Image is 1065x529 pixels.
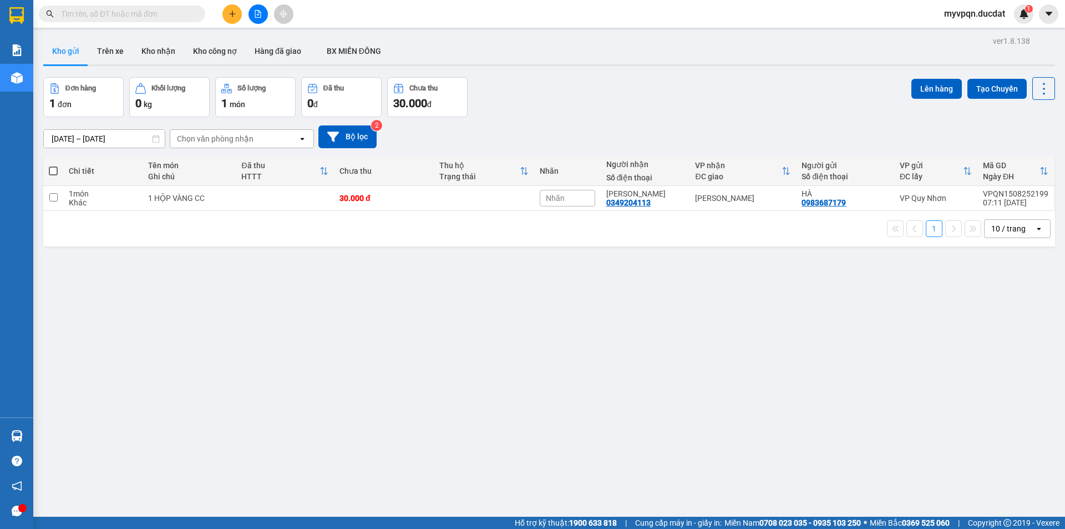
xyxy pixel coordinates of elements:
div: 1 món [69,189,137,198]
img: solution-icon [11,44,23,56]
span: kg [144,100,152,109]
div: Chọn văn phòng nhận [177,133,253,144]
span: file-add [254,10,262,18]
div: VP gửi [900,161,963,170]
img: warehouse-icon [11,72,23,84]
strong: 0708 023 035 - 0935 103 250 [759,518,861,527]
svg: open [298,134,307,143]
button: Số lượng1món [215,77,296,117]
button: Đã thu0đ [301,77,382,117]
span: copyright [1003,519,1011,527]
span: đơn [58,100,72,109]
span: notification [12,481,22,491]
th: Toggle SortBy [894,157,977,186]
div: Số lượng [237,84,266,92]
img: icon-new-feature [1019,9,1029,19]
div: 0349204113 [606,198,651,207]
span: 30.000 [393,97,427,110]
input: Tìm tên, số ĐT hoặc mã đơn [61,8,192,20]
span: 0 [135,97,141,110]
button: Bộ lọc [318,125,377,148]
span: aim [280,10,287,18]
span: Cung cấp máy in - giấy in: [635,517,722,529]
div: Khác [69,198,137,207]
span: BX MIỀN ĐÔNG [327,47,381,56]
img: logo-vxr [9,7,24,24]
div: Ngày ĐH [983,172,1039,181]
div: HTTT [241,172,319,181]
div: ĐC lấy [900,172,963,181]
div: Số điện thoại [802,172,888,181]
button: Hàng đã giao [246,38,310,64]
span: 0 [307,97,313,110]
sup: 2 [371,120,382,131]
div: Người gửi [802,161,888,170]
span: caret-down [1044,9,1054,19]
div: Khối lượng [151,84,185,92]
span: ⚪️ [864,521,867,525]
button: 1 [926,220,942,237]
span: | [625,517,627,529]
sup: 1 [1025,5,1033,13]
div: Đã thu [241,161,319,170]
div: Mã GD [983,161,1039,170]
div: HOÀNG ANH [606,189,684,198]
div: ver 1.8.138 [993,35,1030,47]
button: Trên xe [88,38,133,64]
button: file-add [248,4,268,24]
div: Nhãn [540,167,595,175]
div: ĐC giao [695,172,782,181]
div: HÀ [802,189,888,198]
button: Kho công nợ [184,38,246,64]
button: Chưa thu30.000đ [387,77,468,117]
span: myvpqn.ducdat [935,7,1014,21]
span: question-circle [12,456,22,466]
div: Tên món [148,161,231,170]
div: 30.000 đ [339,194,428,203]
button: aim [274,4,293,24]
th: Toggle SortBy [434,157,534,186]
div: Ghi chú [148,172,231,181]
div: Chi tiết [69,167,137,175]
th: Toggle SortBy [977,157,1054,186]
div: Trạng thái [439,172,519,181]
div: Chưa thu [339,167,428,175]
div: 0983687179 [802,198,846,207]
th: Toggle SortBy [689,157,796,186]
button: Tạo Chuyến [967,79,1027,99]
div: Số điện thoại [606,173,684,182]
div: VP nhận [695,161,782,170]
button: Kho gửi [43,38,88,64]
div: 10 / trang [991,223,1026,234]
svg: open [1034,224,1043,233]
span: Miền Bắc [870,517,950,529]
span: Miền Nam [724,517,861,529]
div: [PERSON_NAME] [695,194,790,203]
button: Lên hàng [911,79,962,99]
strong: 1900 633 818 [569,518,617,527]
span: | [958,517,960,529]
button: Đơn hàng1đơn [43,77,124,117]
span: 1 [221,97,227,110]
span: món [230,100,245,109]
span: 1 [49,97,55,110]
span: message [12,506,22,516]
button: plus [222,4,242,24]
div: 07:11 [DATE] [983,198,1048,207]
div: Chưa thu [409,84,438,92]
span: đ [427,100,432,109]
div: VP Quy Nhơn [900,194,972,203]
span: Nhãn [546,194,565,203]
strong: 0369 525 060 [902,518,950,527]
div: Người nhận [606,160,684,169]
span: Hỗ trợ kỹ thuật: [515,517,617,529]
button: Kho nhận [133,38,184,64]
span: 1 [1027,5,1031,13]
div: Thu hộ [439,161,519,170]
div: 1 HỘP VÀNG CC [148,194,231,203]
button: Khối lượng0kg [129,77,210,117]
div: Đã thu [323,84,344,92]
div: Đơn hàng [65,84,96,92]
span: search [46,10,54,18]
div: VPQN1508252199 [983,189,1048,198]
